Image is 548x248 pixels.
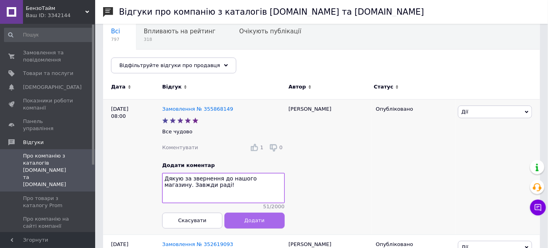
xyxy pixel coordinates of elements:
[374,83,394,90] span: Статус
[111,58,192,65] span: Опубліковані без комен...
[23,195,73,209] span: Про товари з каталогу Prom
[162,83,182,90] span: Відгук
[263,203,285,210] span: 51 / 2000
[23,152,73,188] span: Про компанію з каталогів [DOMAIN_NAME] та [DOMAIN_NAME]
[260,144,263,150] span: 1
[111,83,126,90] span: Дата
[23,118,73,132] span: Панель управління
[162,162,215,168] span: Додати коментар
[162,106,233,112] a: Замовлення № 355868149
[240,28,301,35] span: Очікують публікації
[530,200,546,215] button: Чат з покупцем
[23,215,73,230] span: Про компанію на сайті компанії
[23,84,82,91] span: [DEMOGRAPHIC_DATA]
[4,28,94,42] input: Пошук
[244,217,264,223] span: Додати
[111,37,120,42] span: 797
[111,28,120,35] span: Всі
[103,99,162,235] div: [DATE] 08:00
[162,241,233,247] a: Замовлення № 352619093
[462,109,468,115] span: Дії
[23,139,44,146] span: Відгуки
[23,70,73,77] span: Товари та послуги
[162,144,198,151] div: Коментувати
[103,50,207,80] div: Опубліковані без коментаря
[162,213,222,229] button: Скасувати
[178,217,206,223] span: Скасувати
[162,128,285,135] p: Все чудово
[144,28,216,35] span: Впливають на рейтинг
[224,213,285,229] button: Додати
[144,37,216,42] span: 318
[119,62,220,68] span: Відфільтруйте відгуки про продавця
[289,83,306,90] span: Автор
[162,173,285,203] textarea: Дякую за звернення до нашого магазину. Завжди раді!
[280,144,283,150] span: 0
[376,241,452,248] div: Опубліковано
[119,7,424,17] h1: Відгуки про компанію з каталогів [DOMAIN_NAME] та [DOMAIN_NAME]
[285,99,372,235] div: [PERSON_NAME]
[26,5,85,12] span: БензоТайм
[23,49,73,63] span: Замовлення та повідомлення
[162,144,198,150] span: Коментувати
[23,97,73,112] span: Показники роботи компанії
[26,12,95,19] div: Ваш ID: 3342144
[376,106,452,113] div: Опубліковано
